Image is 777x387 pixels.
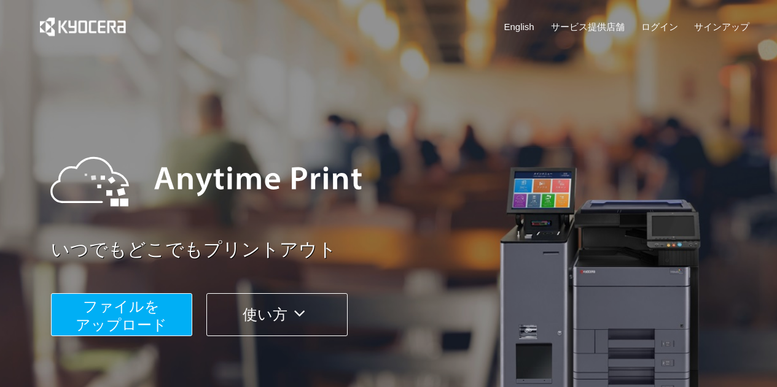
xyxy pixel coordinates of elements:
a: ログイン [641,20,678,33]
a: いつでもどこでもプリントアウト [51,237,757,263]
span: ファイルを ​​アップロード [76,298,167,333]
a: English [504,20,534,33]
button: 使い方 [206,293,348,336]
button: ファイルを​​アップロード [51,293,192,336]
a: サインアップ [694,20,749,33]
a: サービス提供店舗 [551,20,625,33]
